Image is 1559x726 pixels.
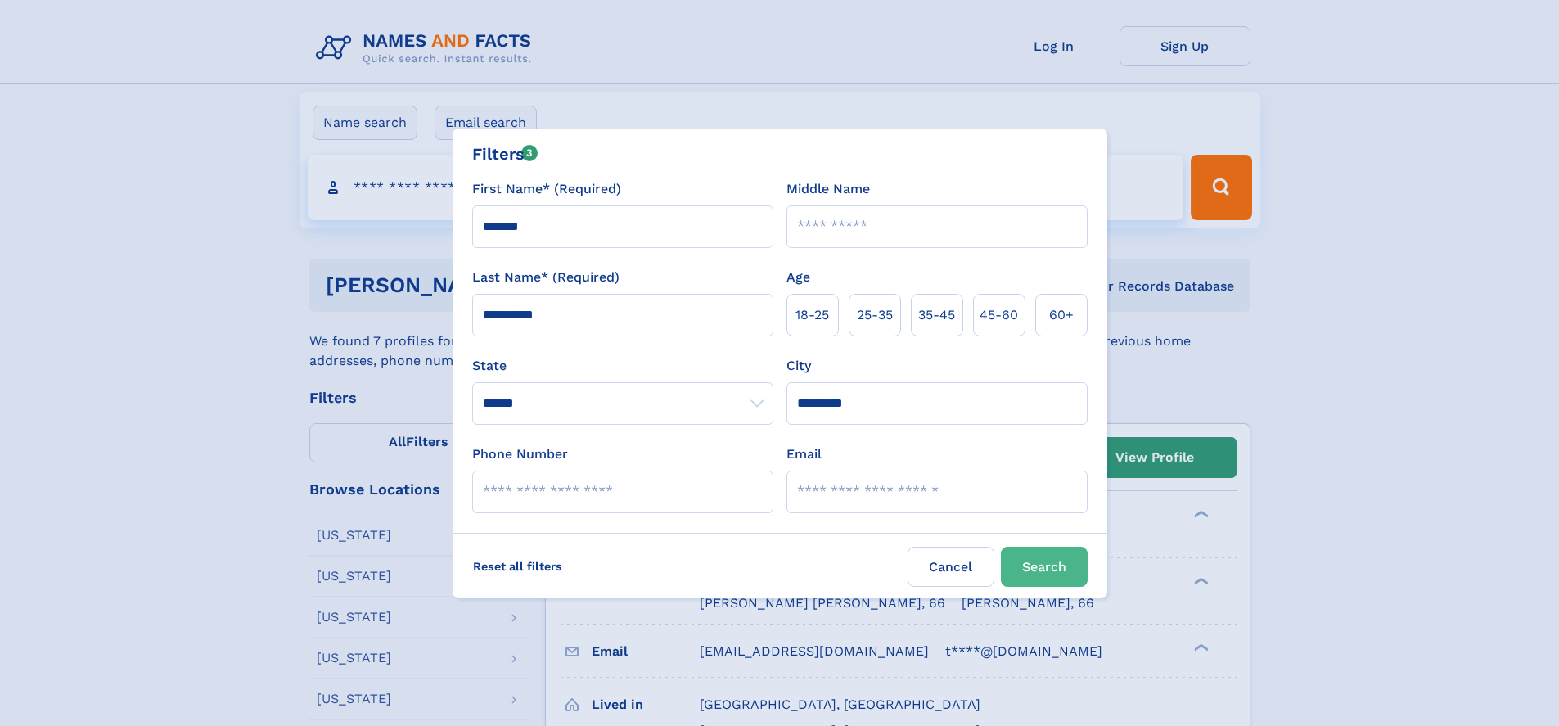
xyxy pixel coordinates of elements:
[472,142,538,166] div: Filters
[1049,305,1074,325] span: 60+
[472,356,773,376] label: State
[472,268,620,287] label: Last Name* (Required)
[472,179,621,199] label: First Name* (Required)
[980,305,1018,325] span: 45‑60
[472,444,568,464] label: Phone Number
[795,305,829,325] span: 18‑25
[1001,547,1088,587] button: Search
[786,356,811,376] label: City
[908,547,994,587] label: Cancel
[918,305,955,325] span: 35‑45
[786,268,810,287] label: Age
[786,444,822,464] label: Email
[462,547,573,586] label: Reset all filters
[857,305,893,325] span: 25‑35
[786,179,870,199] label: Middle Name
